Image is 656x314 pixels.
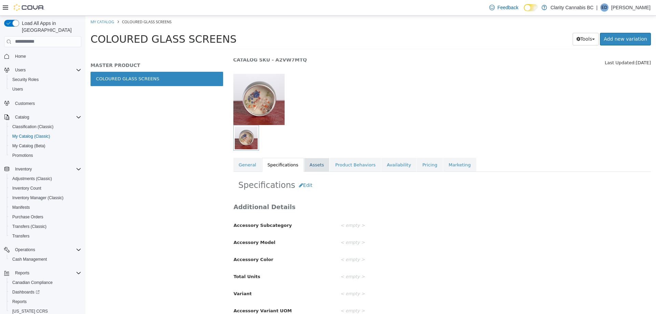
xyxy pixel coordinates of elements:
a: Home [12,52,29,60]
span: Purchase Orders [12,214,43,220]
span: Accessory Subcategory [148,207,207,212]
a: COLOURED GLASS SCREENS [5,56,138,70]
a: General [148,142,176,156]
button: Purchase Orders [7,212,84,222]
div: < empty > [250,238,570,250]
span: Manifests [10,203,81,211]
a: My Catalog (Beta) [10,142,48,150]
img: 150 [148,58,199,109]
a: Pricing [331,142,357,156]
span: Operations [15,247,35,252]
button: Tools [487,17,514,30]
p: [PERSON_NAME] [611,3,651,12]
button: Transfers [7,231,84,241]
span: Catalog [12,113,81,121]
button: Transfers (Classic) [7,222,84,231]
a: Specifications [177,142,218,156]
span: Reports [10,298,81,306]
button: Home [1,51,84,61]
span: Adjustments (Classic) [12,176,52,181]
input: Dark Mode [524,4,538,11]
button: Classification (Classic) [7,122,84,132]
a: Reports [10,298,29,306]
span: Promotions [10,151,81,160]
a: Promotions [10,151,36,160]
div: Eilish Daly [600,3,609,12]
button: Reports [1,268,84,278]
span: Home [12,52,81,60]
a: Classification (Classic) [10,123,56,131]
div: < empty > [250,221,570,233]
span: Inventory Manager (Classic) [12,195,64,201]
span: Transfers [12,233,29,239]
a: Inventory Count [10,184,44,192]
span: [US_STATE] CCRS [12,309,48,314]
a: Cash Management [10,255,50,263]
span: Variant [148,275,166,281]
a: My Catalog [5,3,29,9]
span: Operations [12,246,81,254]
div: < empty > [250,255,570,267]
a: Dashboards [7,287,84,297]
span: Customers [12,99,81,107]
span: COLOURED GLASS SCREENS [5,17,151,29]
span: Promotions [12,153,33,158]
button: Inventory Manager (Classic) [7,193,84,203]
span: Users [10,85,81,93]
button: Users [1,65,84,75]
a: Security Roles [10,76,41,84]
span: Reports [15,270,29,276]
span: Transfers (Classic) [10,222,81,231]
h5: CATALOG SKU - A2VW7MTQ [148,41,459,47]
button: Inventory Count [7,183,84,193]
p: Clarity Cannabis BC [550,3,593,12]
span: Feedback [497,4,518,11]
a: Product Behaviors [244,142,296,156]
span: Canadian Compliance [12,280,53,285]
img: Cova [14,4,44,11]
span: [DATE] [550,44,565,50]
span: Accessory Model [148,224,190,229]
a: Marketing [358,142,391,156]
span: Purchase Orders [10,213,81,221]
span: Catalog [15,114,29,120]
span: Home [15,54,26,59]
a: Add new variation [515,17,565,30]
div: < empty > [250,272,570,284]
span: Customers [15,101,35,106]
span: Last Updated: [519,44,550,50]
a: Inventory Manager (Classic) [10,194,66,202]
span: Dashboards [10,288,81,296]
span: Transfers (Classic) [12,224,46,229]
h2: Specifications [153,163,561,176]
a: Transfers (Classic) [10,222,49,231]
a: Dashboards [10,288,42,296]
p: | [596,3,598,12]
a: Assets [219,142,244,156]
span: Accessory Variant UOM [148,292,206,298]
button: Cash Management [7,255,84,264]
button: Users [12,66,28,74]
button: Customers [1,98,84,108]
a: Adjustments (Classic) [10,175,55,183]
button: My Catalog (Classic) [7,132,84,141]
span: Security Roles [12,77,39,82]
a: Transfers [10,232,32,240]
a: My Catalog (Classic) [10,132,53,140]
button: Reports [7,297,84,306]
button: Manifests [7,203,84,212]
button: Operations [1,245,84,255]
span: COLOURED GLASS SCREENS [37,3,86,9]
span: Users [15,67,26,73]
span: Adjustments (Classic) [10,175,81,183]
span: Manifests [12,205,30,210]
span: Inventory Count [12,186,41,191]
button: Inventory [12,165,35,173]
span: My Catalog (Beta) [12,143,45,149]
button: Reports [12,269,32,277]
span: Accessory Color [148,241,188,246]
span: Canadian Compliance [10,278,81,287]
button: Catalog [12,113,32,121]
span: Inventory [12,165,81,173]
